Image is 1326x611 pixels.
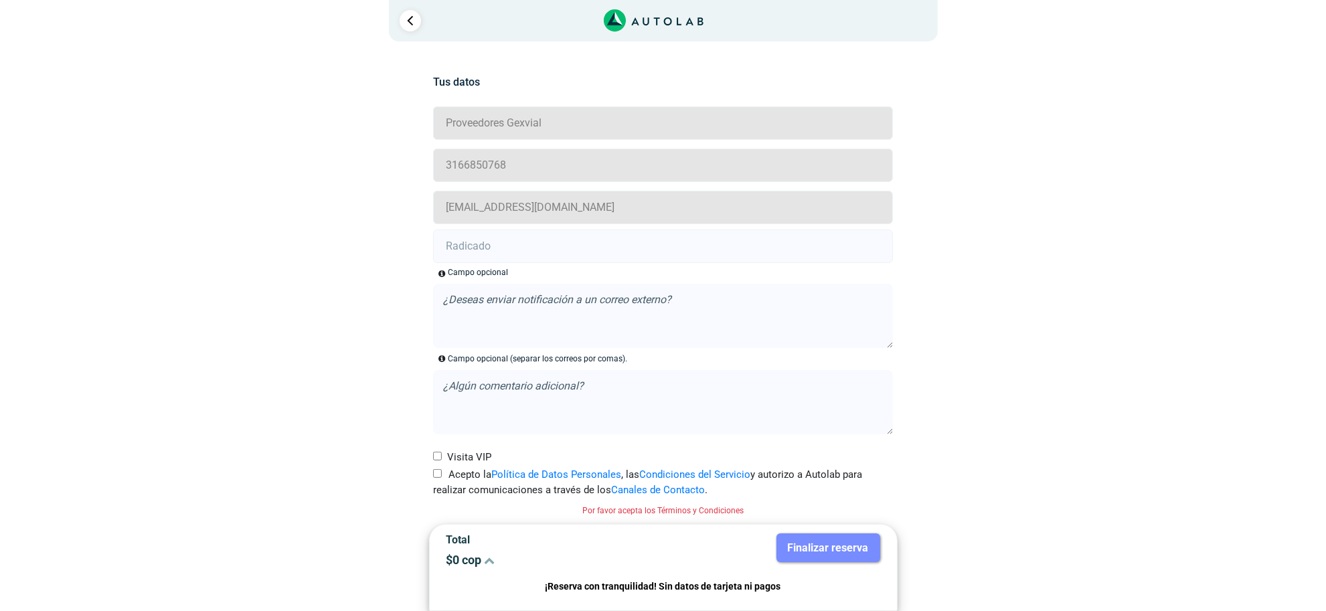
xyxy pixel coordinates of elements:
[448,353,627,365] p: Campo opcional (separar los correos por comas).
[433,76,893,88] h5: Tus datos
[433,452,442,460] input: Visita VIP
[446,579,880,594] p: ¡Reserva con tranquilidad! Sin datos de tarjeta ni pagos
[611,484,705,496] a: Canales de Contacto
[433,467,893,497] label: Acepto la , las y autorizo a Autolab para realizar comunicaciones a través de los .
[433,469,442,478] input: Acepto laPolítica de Datos Personales, lasCondiciones del Servicioy autorizo a Autolab para reali...
[776,533,880,562] button: Finalizar reserva
[433,149,893,182] input: Celular
[604,13,703,26] a: Link al sitio de autolab
[448,266,508,278] div: Campo opcional
[433,230,893,263] input: Radicado
[433,450,491,465] label: Visita VIP
[433,191,893,224] input: Correo electrónico
[639,468,750,481] a: Condiciones del Servicio
[446,553,653,567] p: $ 0 cop
[582,506,744,515] small: Por favor acepta los Términos y Condiciones
[400,10,421,31] a: Ir al paso anterior
[491,468,621,481] a: Política de Datos Personales
[446,533,653,546] p: Total
[433,106,893,140] input: Nombre y apellido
